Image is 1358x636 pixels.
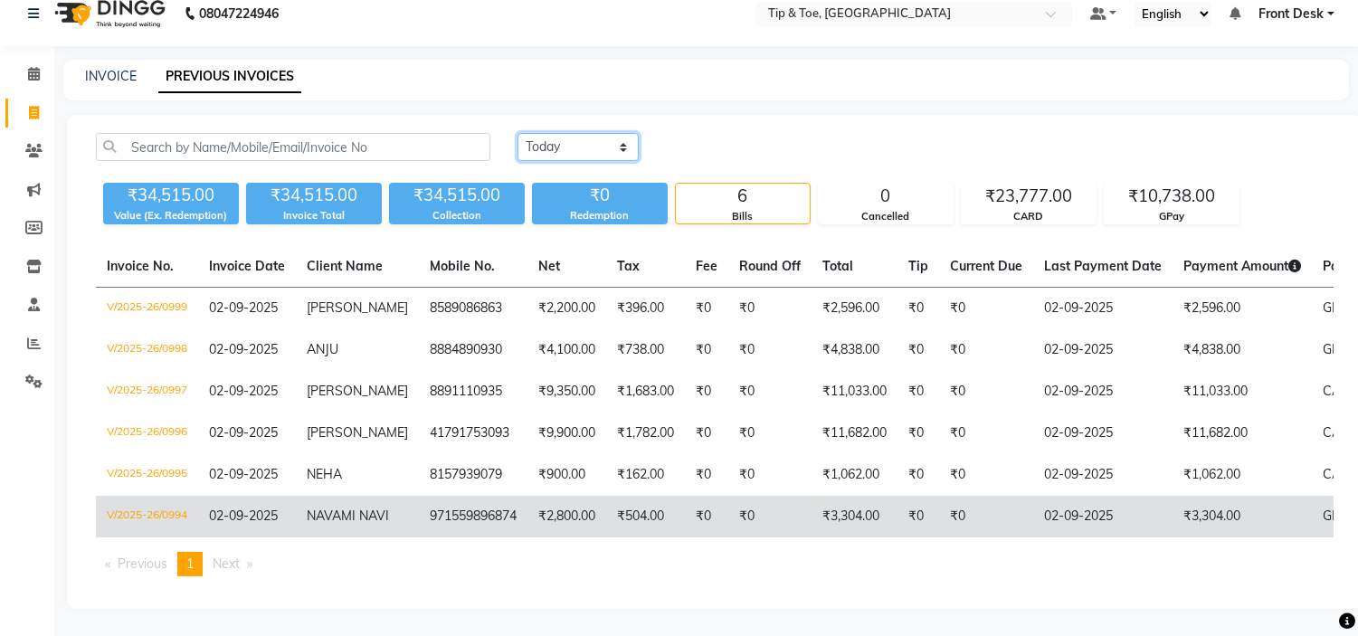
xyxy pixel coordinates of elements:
[728,496,812,537] td: ₹0
[96,413,198,454] td: V/2025-26/0996
[939,329,1033,371] td: ₹0
[103,208,239,223] div: Value (Ex. Redemption)
[419,454,527,496] td: 8157939079
[897,371,939,413] td: ₹0
[1323,341,1353,357] span: GPay
[685,329,728,371] td: ₹0
[696,258,717,274] span: Fee
[1105,184,1239,209] div: ₹10,738.00
[118,555,167,572] span: Previous
[606,288,685,330] td: ₹396.00
[1044,258,1162,274] span: Last Payment Date
[158,61,301,93] a: PREVIOUS INVOICES
[107,258,174,274] span: Invoice No.
[103,183,239,208] div: ₹34,515.00
[209,466,278,482] span: 02-09-2025
[389,183,525,208] div: ₹34,515.00
[676,209,810,224] div: Bills
[812,496,897,537] td: ₹3,304.00
[527,329,606,371] td: ₹4,100.00
[96,133,490,161] input: Search by Name/Mobile/Email/Invoice No
[812,329,897,371] td: ₹4,838.00
[307,383,408,399] span: [PERSON_NAME]
[606,329,685,371] td: ₹738.00
[527,371,606,413] td: ₹9,350.00
[939,496,1033,537] td: ₹0
[939,413,1033,454] td: ₹0
[812,371,897,413] td: ₹11,033.00
[1183,258,1301,274] span: Payment Amount
[209,424,278,441] span: 02-09-2025
[606,413,685,454] td: ₹1,782.00
[728,288,812,330] td: ₹0
[962,209,1096,224] div: CARD
[617,258,640,274] span: Tax
[246,183,382,208] div: ₹34,515.00
[419,496,527,537] td: 971559896874
[1323,508,1353,524] span: GPay
[676,184,810,209] div: 6
[739,258,801,274] span: Round Off
[96,329,198,371] td: V/2025-26/0998
[538,258,560,274] span: Net
[1173,496,1312,537] td: ₹3,304.00
[962,184,1096,209] div: ₹23,777.00
[1258,5,1324,24] span: Front Desk
[897,454,939,496] td: ₹0
[1033,288,1173,330] td: 02-09-2025
[96,288,198,330] td: V/2025-26/0999
[1173,329,1312,371] td: ₹4,838.00
[1173,288,1312,330] td: ₹2,596.00
[950,258,1022,274] span: Current Due
[527,288,606,330] td: ₹2,200.00
[527,496,606,537] td: ₹2,800.00
[419,329,527,371] td: 8884890930
[1105,209,1239,224] div: GPay
[307,341,338,357] span: ANJU
[606,454,685,496] td: ₹162.00
[209,508,278,524] span: 02-09-2025
[389,208,525,223] div: Collection
[939,371,1033,413] td: ₹0
[819,184,953,209] div: 0
[1033,454,1173,496] td: 02-09-2025
[728,329,812,371] td: ₹0
[685,454,728,496] td: ₹0
[96,496,198,537] td: V/2025-26/0994
[96,371,198,413] td: V/2025-26/0997
[606,371,685,413] td: ₹1,683.00
[307,466,342,482] span: NEHA
[908,258,928,274] span: Tip
[819,209,953,224] div: Cancelled
[1033,413,1173,454] td: 02-09-2025
[728,371,812,413] td: ₹0
[209,341,278,357] span: 02-09-2025
[1033,329,1173,371] td: 02-09-2025
[1033,496,1173,537] td: 02-09-2025
[812,454,897,496] td: ₹1,062.00
[246,208,382,223] div: Invoice Total
[685,496,728,537] td: ₹0
[209,299,278,316] span: 02-09-2025
[85,68,137,84] a: INVOICE
[1173,413,1312,454] td: ₹11,682.00
[527,454,606,496] td: ₹900.00
[307,508,389,524] span: NAVAMI NAVI
[96,552,1334,576] nav: Pagination
[897,496,939,537] td: ₹0
[685,371,728,413] td: ₹0
[728,454,812,496] td: ₹0
[812,413,897,454] td: ₹11,682.00
[728,413,812,454] td: ₹0
[307,299,408,316] span: [PERSON_NAME]
[532,208,668,223] div: Redemption
[939,454,1033,496] td: ₹0
[213,555,240,572] span: Next
[897,413,939,454] td: ₹0
[419,371,527,413] td: 8891110935
[939,288,1033,330] td: ₹0
[1173,454,1312,496] td: ₹1,062.00
[1173,371,1312,413] td: ₹11,033.00
[307,424,408,441] span: [PERSON_NAME]
[430,258,495,274] span: Mobile No.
